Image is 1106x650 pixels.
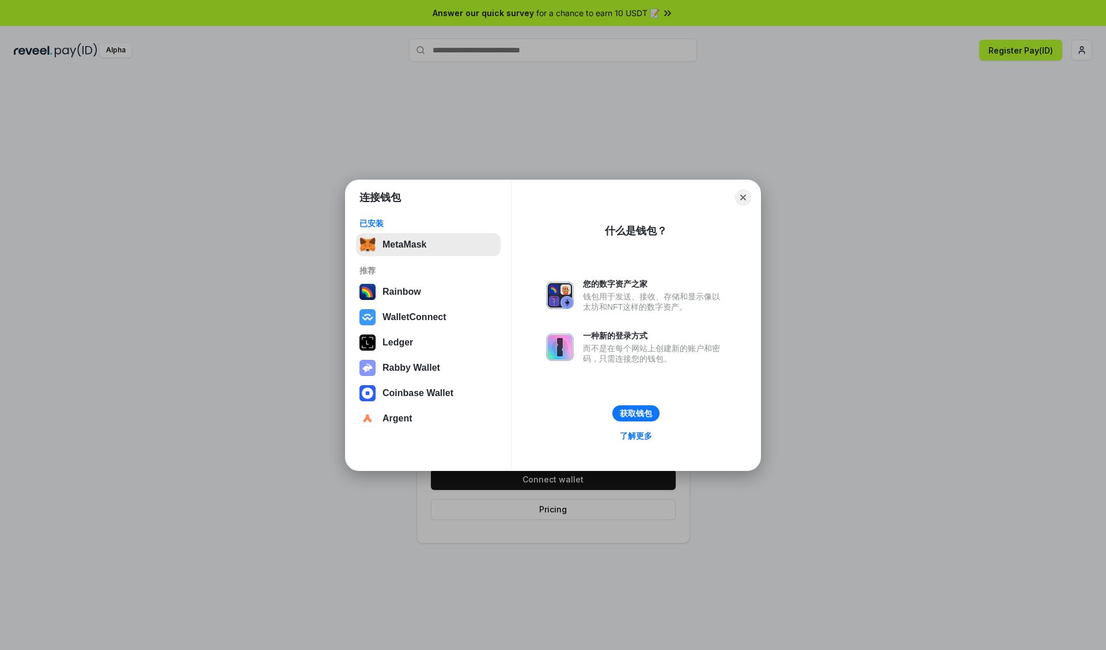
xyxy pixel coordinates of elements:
[605,224,667,238] div: 什么是钱包？
[359,360,376,376] img: svg+xml,%3Csvg%20xmlns%3D%22http%3A%2F%2Fwww.w3.org%2F2000%2Fsvg%22%20fill%3D%22none%22%20viewBox...
[356,280,501,303] button: Rainbow
[583,291,726,312] div: 钱包用于发送、接收、存储和显示像以太坊和NFT这样的数字资产。
[356,407,501,430] button: Argent
[382,312,446,322] div: WalletConnect
[359,191,401,204] h1: 连接钱包
[356,382,501,405] button: Coinbase Wallet
[356,356,501,379] button: Rabby Wallet
[359,334,376,351] img: svg+xml,%3Csvg%20xmlns%3D%22http%3A%2F%2Fwww.w3.org%2F2000%2Fsvg%22%20width%3D%2228%22%20height%3...
[356,331,501,354] button: Ledger
[356,306,501,329] button: WalletConnect
[546,333,574,361] img: svg+xml,%3Csvg%20xmlns%3D%22http%3A%2F%2Fwww.w3.org%2F2000%2Fsvg%22%20fill%3D%22none%22%20viewBox...
[382,337,413,348] div: Ledger
[359,410,376,427] img: svg+xml,%3Csvg%20width%3D%2228%22%20height%3D%2228%22%20viewBox%3D%220%200%2028%2028%22%20fill%3D...
[382,363,440,373] div: Rabby Wallet
[382,240,426,250] div: MetaMask
[612,405,660,421] button: 获取钱包
[359,385,376,401] img: svg+xml,%3Csvg%20width%3D%2228%22%20height%3D%2228%22%20viewBox%3D%220%200%2028%2028%22%20fill%3D...
[359,284,376,300] img: svg+xml,%3Csvg%20width%3D%22120%22%20height%3D%22120%22%20viewBox%3D%220%200%20120%20120%22%20fil...
[359,265,497,276] div: 推荐
[583,343,726,364] div: 而不是在每个网站上创建新的账户和密码，只需连接您的钱包。
[735,189,751,206] button: Close
[359,237,376,253] img: svg+xml,%3Csvg%20fill%3D%22none%22%20height%3D%2233%22%20viewBox%3D%220%200%2035%2033%22%20width%...
[382,413,412,424] div: Argent
[359,309,376,325] img: svg+xml,%3Csvg%20width%3D%2228%22%20height%3D%2228%22%20viewBox%3D%220%200%2028%2028%22%20fill%3D...
[613,428,659,443] a: 了解更多
[359,218,497,229] div: 已安装
[382,287,421,297] div: Rainbow
[583,279,726,289] div: 您的数字资产之家
[382,388,453,398] div: Coinbase Wallet
[546,282,574,309] img: svg+xml,%3Csvg%20xmlns%3D%22http%3A%2F%2Fwww.w3.org%2F2000%2Fsvg%22%20fill%3D%22none%22%20viewBox...
[620,431,652,441] div: 了解更多
[620,408,652,419] div: 获取钱包
[583,330,726,341] div: 一种新的登录方式
[356,233,501,256] button: MetaMask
